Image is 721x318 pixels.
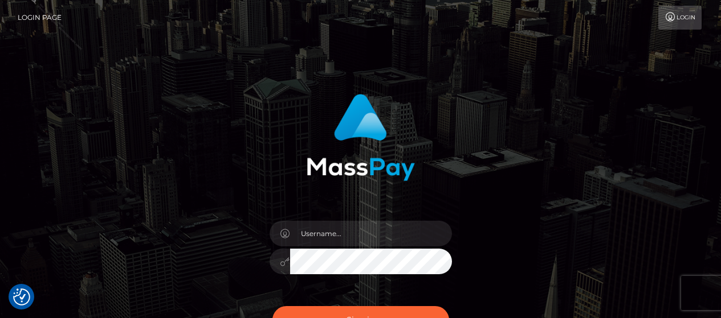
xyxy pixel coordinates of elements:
img: MassPay Login [307,94,415,181]
a: Login Page [18,6,62,30]
button: Consent Preferences [13,288,30,305]
img: Revisit consent button [13,288,30,305]
input: Username... [290,221,452,246]
a: Login [658,6,702,30]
